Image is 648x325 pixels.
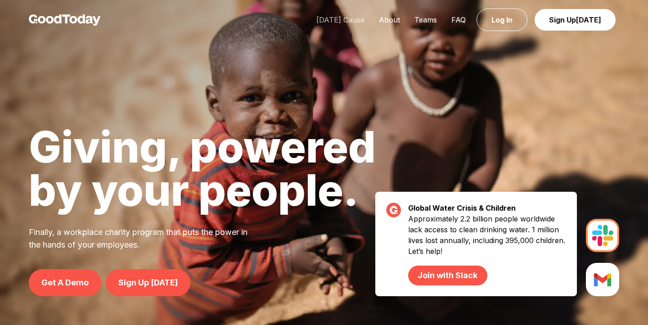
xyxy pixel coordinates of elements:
a: About [372,15,407,24]
p: Approximately 2.2 billion people worldwide lack access to clean drinking water. 1 million lives l... [408,213,566,285]
strong: Global Water Crisis & Children [408,203,516,212]
span: [DATE] [576,15,601,24]
a: Get A Demo [29,269,101,296]
img: Slack [586,263,619,296]
a: Log In [477,9,527,31]
p: Finally, a workplace charity program that puts the power in the hands of your employees. [29,226,259,251]
a: Teams [407,15,444,24]
a: [DATE] Cause [309,15,372,24]
a: Sign Up[DATE] [535,9,616,31]
img: GoodToday [29,14,101,26]
h1: Giving, powered by your people. [29,125,376,212]
a: Join with Slack [408,266,487,285]
img: Slack [586,219,619,252]
a: FAQ [444,15,473,24]
a: Sign Up [DATE] [106,269,190,296]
